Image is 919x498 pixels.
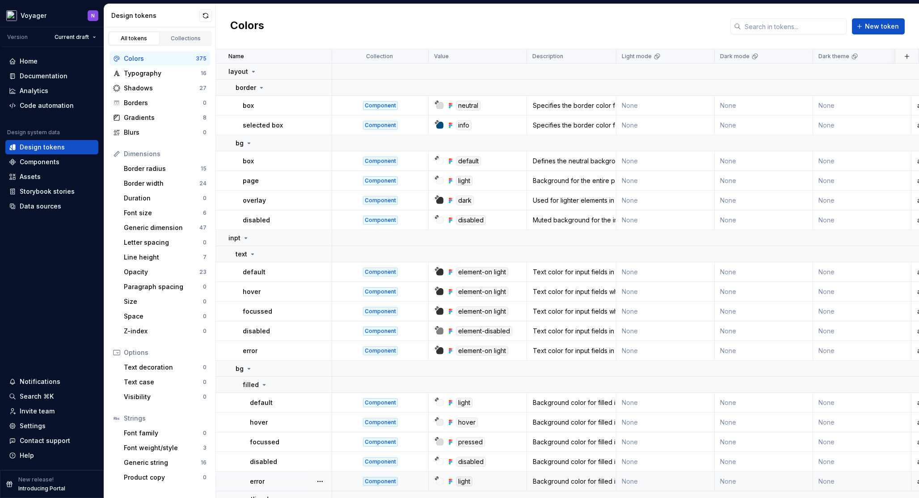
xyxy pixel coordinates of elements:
p: text [236,250,247,259]
p: disabled [250,457,277,466]
a: Border width24 [120,176,210,191]
a: Design tokens [5,140,98,154]
td: None [813,151,911,171]
a: Space0 [120,309,210,323]
a: Borders0 [110,96,210,110]
td: None [616,302,715,321]
button: Current draft [51,31,100,43]
div: Dimensions [124,149,207,158]
div: Home [20,57,38,66]
div: 0 [203,99,207,106]
div: Search ⌘K [20,392,54,401]
div: Component [363,176,398,185]
div: Gradients [124,113,203,122]
p: box [243,157,254,166]
a: Font family0 [120,426,210,440]
div: Background color for filled input fields in error state. [527,477,615,486]
div: Opacity [124,268,199,277]
div: 3 [203,444,207,451]
a: Text case0 [120,375,210,389]
a: Blurs0 [110,125,210,140]
div: 0 [203,430,207,437]
div: Design system data [7,129,60,136]
div: Border radius [124,164,201,173]
div: Component [363,418,398,427]
div: 0 [203,239,207,246]
td: None [715,151,813,171]
div: Options [124,348,207,357]
td: None [616,472,715,491]
div: 8 [203,114,207,121]
td: None [616,282,715,302]
a: Generic string16 [120,455,210,470]
a: Text decoration0 [120,360,210,375]
td: None [715,96,813,115]
td: None [715,452,813,472]
div: Component [363,327,398,336]
div: Product copy [124,473,203,482]
a: Documentation [5,69,98,83]
p: disabled [243,216,270,225]
div: Background for the entire page. [527,176,615,185]
div: 27 [199,85,207,92]
div: Strings [124,414,207,423]
td: None [813,413,911,432]
div: Text case [124,378,203,387]
div: All tokens [112,35,156,42]
div: Space [124,312,203,321]
div: element-on light [456,287,508,297]
td: None [715,115,813,135]
td: None [813,171,911,191]
div: 47 [199,224,207,231]
td: None [813,452,911,472]
td: None [715,282,813,302]
p: bg [236,139,244,148]
div: 0 [203,474,207,481]
div: Border width [124,179,199,188]
p: disabled [243,327,270,336]
td: None [715,413,813,432]
div: light [456,398,472,408]
a: Paragraph spacing0 [120,280,210,294]
div: Documentation [20,72,67,81]
div: disabled [456,215,486,225]
div: Component [363,268,398,277]
td: None [715,321,813,341]
div: light [456,477,472,486]
div: Font family [124,429,203,438]
p: Name [228,53,244,60]
div: Line height [124,253,203,262]
a: Z-index0 [120,324,210,338]
div: Data sources [20,202,61,211]
div: neutral [456,101,481,111]
div: Generic dimension [124,223,199,232]
td: None [715,191,813,210]
p: focussed [243,307,272,316]
div: Visibility [124,392,203,401]
td: None [616,452,715,472]
p: New release! [18,476,54,483]
div: Component [363,457,398,466]
td: None [813,191,911,210]
td: None [813,432,911,452]
td: None [616,341,715,361]
div: Notifications [20,377,60,386]
div: Background color for filled input fields when disabled. [527,457,615,466]
div: Background color for filled input fields when hovered. [527,418,615,427]
span: New token [865,22,899,31]
a: Gradients8 [110,111,210,125]
div: 0 [203,364,207,371]
div: 6 [203,209,207,217]
div: N [91,12,95,19]
a: Code automation [5,98,98,113]
div: Help [20,451,34,460]
a: Colors375 [110,51,210,66]
p: Dark theme [818,53,849,60]
td: None [813,96,911,115]
td: None [715,432,813,452]
p: error [243,346,257,355]
div: Size [124,297,203,306]
td: None [616,432,715,452]
div: Text color for input fields in an error state. [527,346,615,355]
div: Muted background for the inactive layout. [527,216,615,225]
